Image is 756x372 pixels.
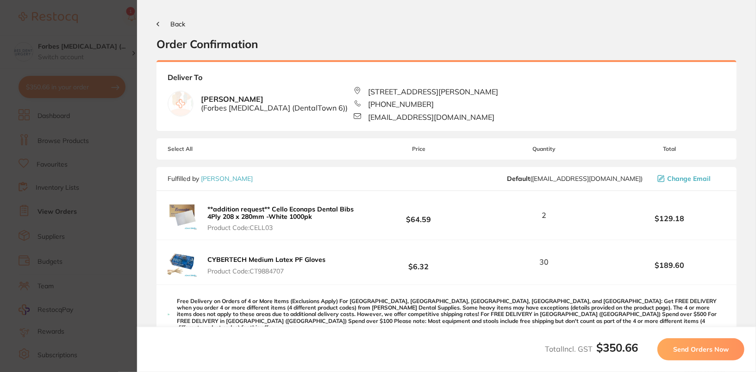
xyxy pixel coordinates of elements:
span: 30 [539,258,549,266]
span: [PHONE_NUMBER] [369,100,434,108]
h2: Order Confirmation [156,37,737,51]
b: $6.32 [363,254,475,271]
b: CYBERTECH Medium Latex PF Gloves [207,255,325,264]
span: Send Orders Now [673,345,729,353]
span: Select All [168,146,260,152]
b: $350.66 [596,341,638,354]
img: YzFhY2FsMg [168,248,197,277]
b: $189.60 [614,261,725,269]
span: Price [363,146,475,152]
b: [PERSON_NAME] [201,95,348,112]
button: CYBERTECH Medium Latex PF Gloves Product Code:CT9884707 [205,255,328,275]
span: Total Incl. GST [545,344,638,353]
span: Product Code: CELL03 [207,224,360,231]
span: Product Code: CT9884707 [207,267,325,275]
p: Fulfilled by [168,175,253,182]
span: ( Forbes [MEDICAL_DATA] (DentalTown 6) ) [201,104,348,112]
button: Change Email [655,174,725,183]
button: Send Orders Now [657,338,744,360]
span: [STREET_ADDRESS][PERSON_NAME] [369,87,499,96]
b: $129.18 [614,214,725,223]
b: $64.59 [363,207,475,224]
b: Default [507,174,530,183]
b: **addition request** Cello Econaps Dental Bibs 4Ply 208 x 280mm -White 1000pk [207,205,354,221]
b: Deliver To [168,73,725,87]
button: Back [156,20,185,28]
span: save@adamdental.com.au [507,175,643,182]
img: empty.jpg [168,91,193,116]
span: Total [614,146,725,152]
span: 2 [542,211,546,219]
button: **addition request** Cello Econaps Dental Bibs 4Ply 208 x 280mm -White 1000pk Product Code:CELL03 [205,205,363,232]
span: [EMAIL_ADDRESS][DOMAIN_NAME] [369,113,495,121]
a: [PERSON_NAME] [201,174,253,183]
span: Change Email [667,175,711,182]
img: bGRreWdzbQ [168,200,197,230]
span: Back [170,20,185,28]
p: Free Delivery on Orders of 4 or More Items (Exclusions Apply) For [GEOGRAPHIC_DATA], [GEOGRAPHIC_... [177,298,725,331]
span: Quantity [475,146,614,152]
